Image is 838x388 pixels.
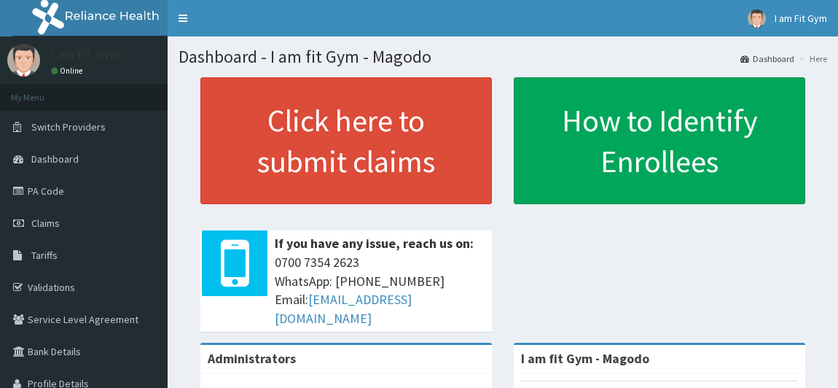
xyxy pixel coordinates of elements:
[796,53,827,65] li: Here
[179,47,827,66] h1: Dashboard - I am fit Gym - Magodo
[775,12,827,25] span: I am Fit Gym
[275,291,412,327] a: [EMAIL_ADDRESS][DOMAIN_NAME]
[51,66,86,76] a: Online
[748,9,766,28] img: User Image
[31,217,60,230] span: Claims
[31,120,106,133] span: Switch Providers
[31,152,79,166] span: Dashboard
[521,350,649,367] strong: I am fit Gym - Magodo
[275,235,474,252] b: If you have any issue, reach us on:
[51,47,120,61] p: I am Fit Gym
[208,350,296,367] b: Administrators
[31,249,58,262] span: Tariffs
[200,77,492,204] a: Click here to submit claims
[740,53,794,65] a: Dashboard
[7,44,40,77] img: User Image
[275,253,485,328] span: 0700 7354 2623 WhatsApp: [PHONE_NUMBER] Email:
[514,77,805,204] a: How to Identify Enrollees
